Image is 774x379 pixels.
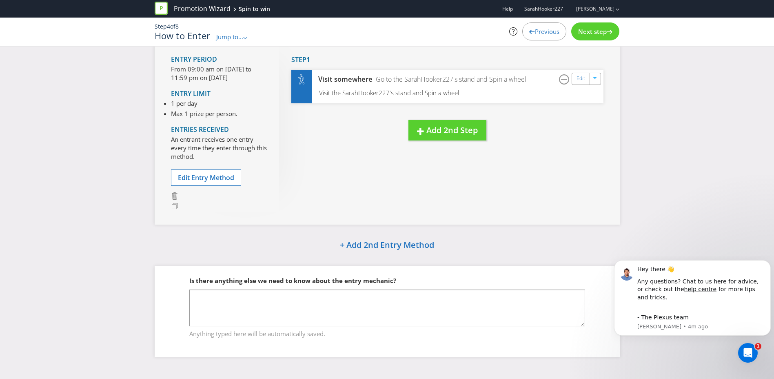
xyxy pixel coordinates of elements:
[171,126,267,134] h4: Entries Received
[373,75,526,84] div: Go to the SarahHooker227's stand and Spin a wheel
[239,5,270,13] div: Spin to win
[171,169,241,186] button: Edit Entry Method
[174,4,231,13] a: Promotion Wizard
[171,65,267,82] p: From 09:00 am on [DATE] to 11:59 pm on [DATE]
[171,109,237,118] li: Max 1 prize per person.
[502,5,513,12] a: Help
[189,276,396,285] span: Is there anything else we need to know about the entry mechanic?
[306,55,310,64] span: 1
[178,173,234,182] span: Edit Entry Method
[216,33,243,41] span: Jump to...
[340,239,434,250] span: + Add 2nd Entry Method
[171,135,267,161] p: An entrant receives one entry every time they enter through this method.
[155,31,211,40] h1: How to Enter
[535,27,559,36] span: Previous
[171,99,237,108] li: 1 per day
[319,237,455,254] button: + Add 2nd Entry Method
[170,22,175,30] span: of
[312,75,373,84] div: Visit somewhere
[171,55,217,64] span: Entry Period
[738,343,758,363] iframe: Intercom live chat
[568,5,614,12] a: [PERSON_NAME]
[319,89,459,97] span: Visit the SarahHooker227's stand and Spin a wheel
[755,343,761,350] span: 1
[426,125,478,136] span: Add 2nd Step
[578,27,607,36] span: Next step
[611,256,774,357] iframe: Intercom notifications message
[175,22,179,30] span: 8
[577,74,585,83] a: Edit
[167,22,170,30] span: 4
[291,55,306,64] span: Step
[189,327,585,339] span: Anything typed here will be automatically saved.
[408,120,486,141] button: Add 2nd Step
[524,5,563,12] span: SarahHooker227
[155,22,167,30] span: Step
[171,89,211,98] span: Entry Limit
